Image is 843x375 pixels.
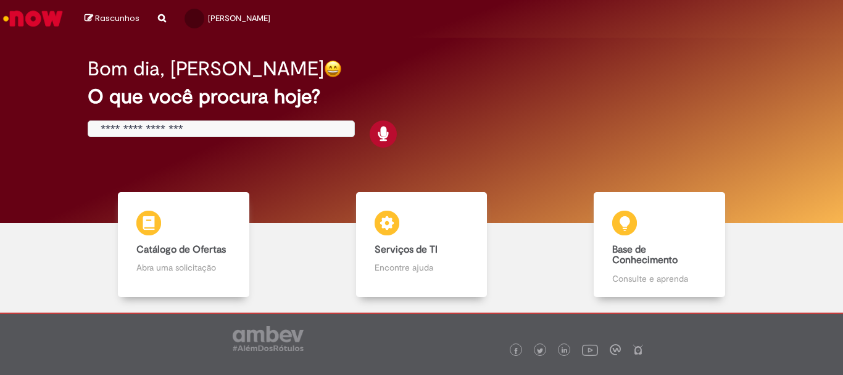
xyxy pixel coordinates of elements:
h2: Bom dia, [PERSON_NAME] [88,58,324,80]
span: Rascunhos [95,12,139,24]
b: Base de Conhecimento [612,243,678,267]
img: logo_footer_naosei.png [633,344,644,355]
a: Catálogo de Ofertas Abra uma solicitação [65,192,302,297]
a: Base de Conhecimento Consulte e aprenda [541,192,778,297]
p: Abra uma solicitação [136,261,230,274]
b: Serviços de TI [375,243,438,256]
img: logo_footer_workplace.png [610,344,621,355]
a: Serviços de TI Encontre ajuda [302,192,540,297]
img: logo_footer_ambev_rotulo_gray.png [233,326,304,351]
img: happy-face.png [324,60,342,78]
img: ServiceNow [1,6,65,31]
img: logo_footer_linkedin.png [562,347,568,355]
h2: O que você procura hoje? [88,86,755,107]
img: logo_footer_youtube.png [582,342,598,358]
p: Consulte e aprenda [612,272,706,285]
span: [PERSON_NAME] [208,13,270,23]
b: Catálogo de Ofertas [136,243,226,256]
a: Rascunhos [85,13,139,25]
p: Encontre ajuda [375,261,468,274]
img: logo_footer_twitter.png [537,348,543,354]
img: logo_footer_facebook.png [513,348,519,354]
